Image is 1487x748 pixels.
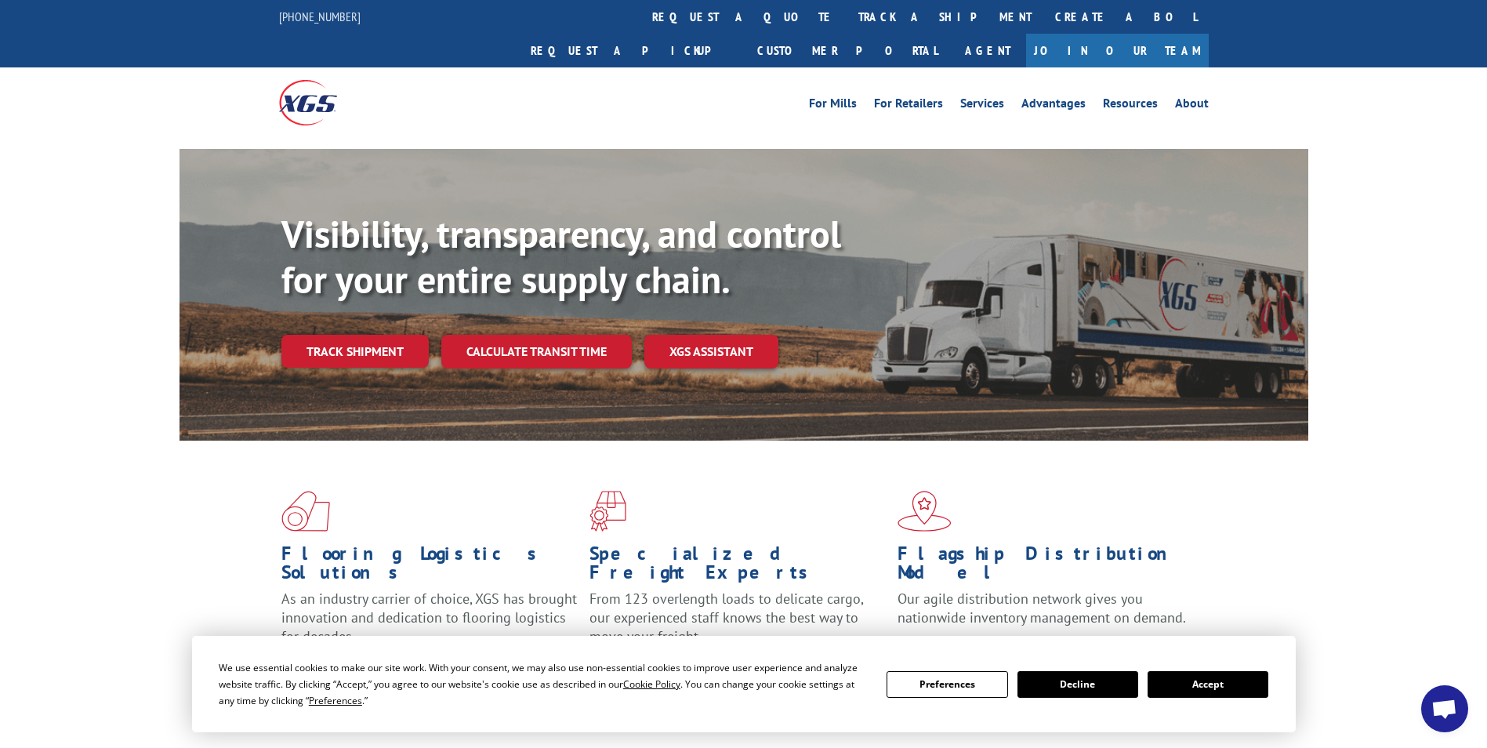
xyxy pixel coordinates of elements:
[192,636,1296,732] div: Cookie Consent Prompt
[1148,671,1268,698] button: Accept
[281,491,330,532] img: xgs-icon-total-supply-chain-intelligence-red
[1026,34,1209,67] a: Join Our Team
[281,335,429,368] a: Track shipment
[1103,97,1158,114] a: Resources
[589,590,886,659] p: From 123 overlength loads to delicate cargo, our experienced staff knows the best way to move you...
[898,491,952,532] img: xgs-icon-flagship-distribution-model-red
[1021,97,1086,114] a: Advantages
[281,209,841,303] b: Visibility, transparency, and control for your entire supply chain.
[281,544,578,590] h1: Flooring Logistics Solutions
[745,34,949,67] a: Customer Portal
[960,97,1004,114] a: Services
[809,97,857,114] a: For Mills
[589,491,626,532] img: xgs-icon-focused-on-flooring-red
[519,34,745,67] a: Request a pickup
[309,694,362,707] span: Preferences
[949,34,1026,67] a: Agent
[874,97,943,114] a: For Retailers
[1421,685,1468,732] div: Open chat
[898,544,1194,590] h1: Flagship Distribution Model
[1017,671,1138,698] button: Decline
[644,335,778,369] a: XGS ASSISTANT
[887,671,1007,698] button: Preferences
[281,590,577,645] span: As an industry carrier of choice, XGS has brought innovation and dedication to flooring logistics...
[589,544,886,590] h1: Specialized Freight Experts
[279,9,361,24] a: [PHONE_NUMBER]
[623,677,680,691] span: Cookie Policy
[898,590,1186,626] span: Our agile distribution network gives you nationwide inventory management on demand.
[1175,97,1209,114] a: About
[441,335,632,369] a: Calculate transit time
[219,659,868,709] div: We use essential cookies to make our site work. With your consent, we may also use non-essential ...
